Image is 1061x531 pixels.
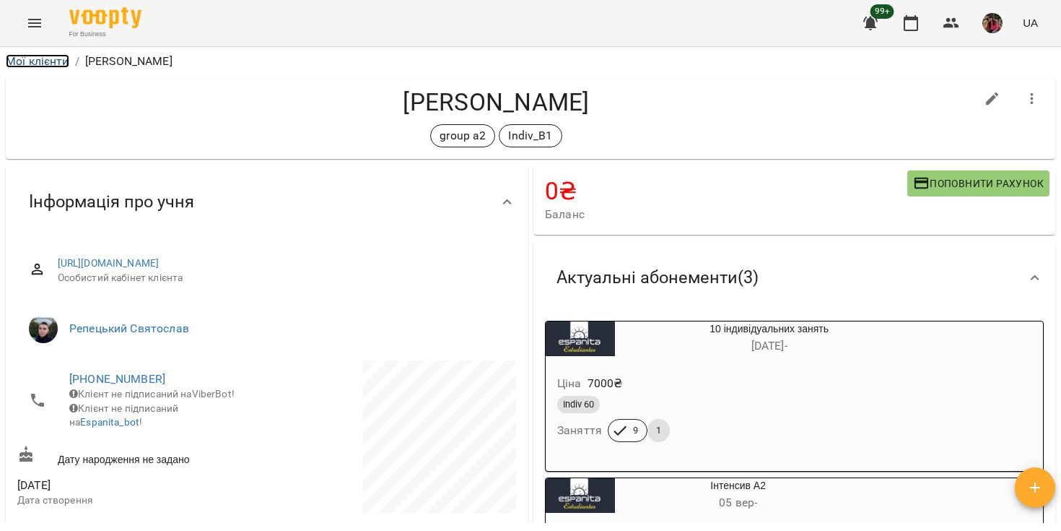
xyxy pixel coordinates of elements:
a: Мої клієнти [6,54,69,68]
img: 7105fa523d679504fad829f6fcf794f1.JPG [982,13,1003,33]
span: Актуальні абонементи ( 3 ) [556,267,759,289]
span: UA [1023,15,1038,30]
span: Баланс [545,206,907,223]
h6: Заняття [557,420,602,441]
img: Репецький Святослав [29,314,58,343]
span: Особистий кабінет клієнта [58,271,505,285]
span: Поповнити рахунок [913,175,1044,192]
button: Menu [17,6,52,40]
div: Інтенсив А2 [615,478,861,513]
div: 10 індивідуальних занять [546,321,615,356]
span: For Business [69,30,141,39]
nav: breadcrumb [6,53,1055,70]
span: [DATE] [17,477,264,494]
button: Поповнити рахунок [907,170,1049,197]
span: Клієнт не підписаний на ViberBot! [69,388,235,400]
div: 10 індивідуальних занять [615,321,923,356]
div: Актуальні абонементи(3) [533,241,1055,315]
p: Indiv_B1 [508,127,552,144]
button: UA [1017,9,1044,36]
span: Клієнт не підписаний на ! [69,402,178,428]
a: Репецький Святослав [69,321,189,335]
p: 7000 ₴ [588,375,623,392]
span: Indiv 60 [557,398,600,411]
span: Інформація про учня [29,191,194,213]
span: 05 вер - [719,496,757,509]
p: group a2 [440,127,486,144]
button: 10 індивідуальних занять[DATE]- Ціна7000₴Indiv 60Заняття91 [546,321,923,459]
h4: 0 ₴ [545,176,907,206]
div: Інтенсив А2 [546,478,615,513]
h4: [PERSON_NAME] [17,87,975,117]
li: / [75,53,79,70]
a: [URL][DOMAIN_NAME] [58,257,160,269]
div: Дату народження не задано [14,443,267,470]
div: group a2 [430,124,495,147]
div: Інформація про учня [6,165,528,239]
p: [PERSON_NAME] [85,53,173,70]
a: Espanita_bot [80,416,139,428]
span: 9 [624,424,647,437]
div: Indiv_B1 [499,124,562,147]
p: Дата створення [17,493,264,508]
span: 99+ [870,4,894,19]
img: Voopty Logo [69,7,141,28]
h6: Ціна [557,374,582,394]
a: [PHONE_NUMBER] [69,372,165,386]
span: 1 [647,424,670,437]
span: [DATE] - [751,339,787,353]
